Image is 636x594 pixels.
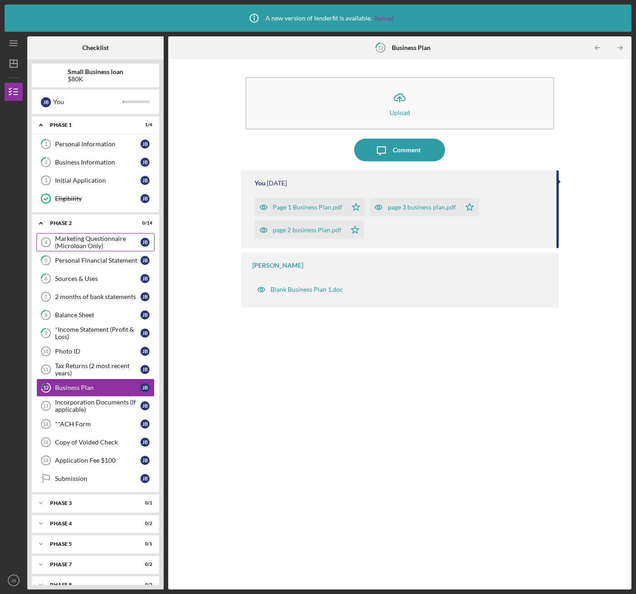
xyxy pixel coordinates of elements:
div: Application Fee $100 [55,457,140,464]
div: Business Plan [55,384,140,391]
tspan: 15 [43,439,48,445]
div: J B [140,194,150,203]
a: 13Incorporation Documents (If applicable)JB [36,397,155,415]
div: J B [140,256,150,265]
tspan: 8 [45,312,47,318]
div: page 2 business Plan.pdf [273,226,341,234]
tspan: 6 [45,276,48,282]
tspan: 3 [45,178,47,183]
tspan: 12 [378,45,383,50]
button: page 2 business Plan.pdf [255,221,364,239]
a: 3Initial ApplicationJB [36,171,155,190]
tspan: 7 [45,294,47,299]
tspan: 2 [45,160,47,165]
div: **ACH Form [55,420,140,428]
div: J B [140,419,150,429]
tspan: 1 [45,141,47,147]
div: 0 / 2 [136,582,152,588]
button: Blank Business Plan 1.doc [252,280,348,299]
tspan: 4 [45,240,48,245]
div: A new version of lenderfit is available. [243,7,394,30]
b: Checklist [82,44,109,51]
div: 0 / 2 [136,562,152,567]
div: page 3 business plan.pdf [388,204,456,211]
div: J B [140,238,150,247]
b: Business Plan [392,44,431,51]
a: 4Marketing Questionnaire (Microloan Only)JB [36,233,155,251]
div: Balance Sheet [55,311,140,319]
a: 10Photo IDJB [36,342,155,360]
div: Phase 8 [50,582,130,588]
div: 2 months of bank statements [55,293,140,300]
a: 9*Income Statement (Profit & Loss)JB [36,324,155,342]
div: Copy of Voided Check [55,439,140,446]
a: 12Business PlanJB [36,379,155,397]
a: 15Copy of Voided CheckJB [36,433,155,451]
a: 1Personal InformationJB [36,135,155,153]
tspan: 10 [43,349,48,354]
a: Reload [374,15,394,22]
a: 11Tax Returns (2 most recent years)JB [36,360,155,379]
div: Phase 4 [50,521,130,526]
div: Blank Business Plan 1.doc [270,286,343,293]
tspan: 9 [45,330,48,336]
a: 72 months of bank statementsJB [36,288,155,306]
a: 14**ACH FormJB [36,415,155,433]
div: Phase 1 [50,122,130,128]
div: Business Information [55,159,140,166]
div: Initial Application [55,177,140,184]
button: Page 1 Business Plan.pdf [255,198,365,216]
div: J B [41,97,51,107]
div: Photo ID [55,348,140,355]
div: Phase 7 [50,562,130,567]
a: 6Sources & UsesJB [36,270,155,288]
div: $80K [68,75,123,83]
a: 5Personal Financial StatementJB [36,251,155,270]
div: 0 / 1 [136,500,152,506]
div: Comment [393,139,421,161]
div: 1 / 4 [136,122,152,128]
a: 2Business InformationJB [36,153,155,171]
div: *Income Statement (Profit & Loss) [55,326,140,340]
time: 2025-08-17 18:49 [267,180,287,187]
div: 0 / 1 [136,541,152,547]
div: J B [140,176,150,185]
div: J B [140,292,150,301]
div: [PERSON_NAME] [252,262,303,269]
a: SubmissionJB [36,469,155,488]
div: Submission [55,475,140,482]
div: Personal Financial Statement [55,257,140,264]
div: Phase 2 [50,220,130,226]
div: Phase 3 [50,500,130,506]
div: J B [140,365,150,374]
button: Comment [354,139,445,161]
div: J B [140,347,150,356]
a: 16Application Fee $100JB [36,451,155,469]
div: Phase 5 [50,541,130,547]
div: J B [140,474,150,483]
div: Personal Information [55,140,140,148]
div: J B [140,329,150,338]
div: Incorporation Documents (If applicable) [55,399,140,413]
tspan: 11 [43,367,48,372]
a: EligibilityJB [36,190,155,208]
div: J B [140,310,150,319]
div: Marketing Questionnaire (Microloan Only) [55,235,140,250]
a: 8Balance SheetJB [36,306,155,324]
div: Page 1 Business Plan.pdf [273,204,342,211]
div: 0 / 2 [136,521,152,526]
div: J B [140,140,150,149]
button: Upload [245,77,554,130]
tspan: 16 [43,458,48,463]
button: page 3 business plan.pdf [370,198,479,216]
div: You [255,180,265,187]
text: JB [11,578,16,583]
div: Upload [390,109,410,116]
div: Sources & Uses [55,275,140,282]
tspan: 13 [43,403,48,409]
div: J B [140,438,150,447]
b: Small Business loan [68,68,123,75]
div: J B [140,274,150,283]
div: 0 / 14 [136,220,152,226]
div: J B [140,401,150,410]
